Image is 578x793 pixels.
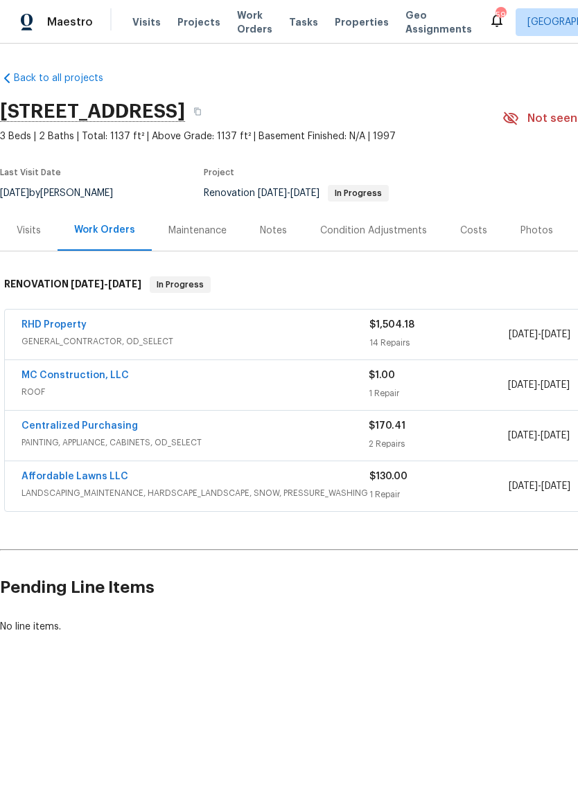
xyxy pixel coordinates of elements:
[541,431,570,440] span: [DATE]
[21,320,87,330] a: RHD Property
[21,421,138,431] a: Centralized Purchasing
[508,380,537,390] span: [DATE]
[17,224,41,238] div: Visits
[509,330,538,339] span: [DATE]
[369,336,509,350] div: 14 Repairs
[21,335,369,348] span: GENERAL_CONTRACTOR, OD_SELECT
[237,8,272,36] span: Work Orders
[369,371,395,380] span: $1.00
[260,224,287,238] div: Notes
[369,320,414,330] span: $1,504.18
[21,385,369,399] span: ROOF
[541,380,570,390] span: [DATE]
[21,472,128,481] a: Affordable Lawns LLC
[4,276,141,293] h6: RENOVATION
[21,486,369,500] span: LANDSCAPING_MAINTENANCE, HARDSCAPE_LANDSCAPE, SNOW, PRESSURE_WASHING
[508,378,570,392] span: -
[151,278,209,292] span: In Progress
[335,15,389,29] span: Properties
[108,279,141,289] span: [DATE]
[369,386,507,400] div: 1 Repair
[185,99,210,124] button: Copy Address
[320,224,427,238] div: Condition Adjustments
[509,479,570,493] span: -
[369,421,405,431] span: $170.41
[204,168,234,177] span: Project
[405,8,472,36] span: Geo Assignments
[329,189,387,197] span: In Progress
[289,17,318,27] span: Tasks
[520,224,553,238] div: Photos
[177,15,220,29] span: Projects
[509,481,538,491] span: [DATE]
[369,488,509,501] div: 1 Repair
[71,279,104,289] span: [DATE]
[258,188,319,198] span: -
[541,330,570,339] span: [DATE]
[496,8,505,22] div: 59
[508,429,570,443] span: -
[369,437,507,451] div: 2 Repairs
[290,188,319,198] span: [DATE]
[204,188,389,198] span: Renovation
[508,431,537,440] span: [DATE]
[21,436,369,449] span: PAINTING, APPLIANCE, CABINETS, OD_SELECT
[71,279,141,289] span: -
[21,371,129,380] a: MC Construction, LLC
[369,472,408,481] span: $130.00
[168,224,227,238] div: Maintenance
[541,481,570,491] span: [DATE]
[74,223,135,237] div: Work Orders
[460,224,487,238] div: Costs
[258,188,287,198] span: [DATE]
[509,328,570,341] span: -
[47,15,93,29] span: Maestro
[132,15,161,29] span: Visits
